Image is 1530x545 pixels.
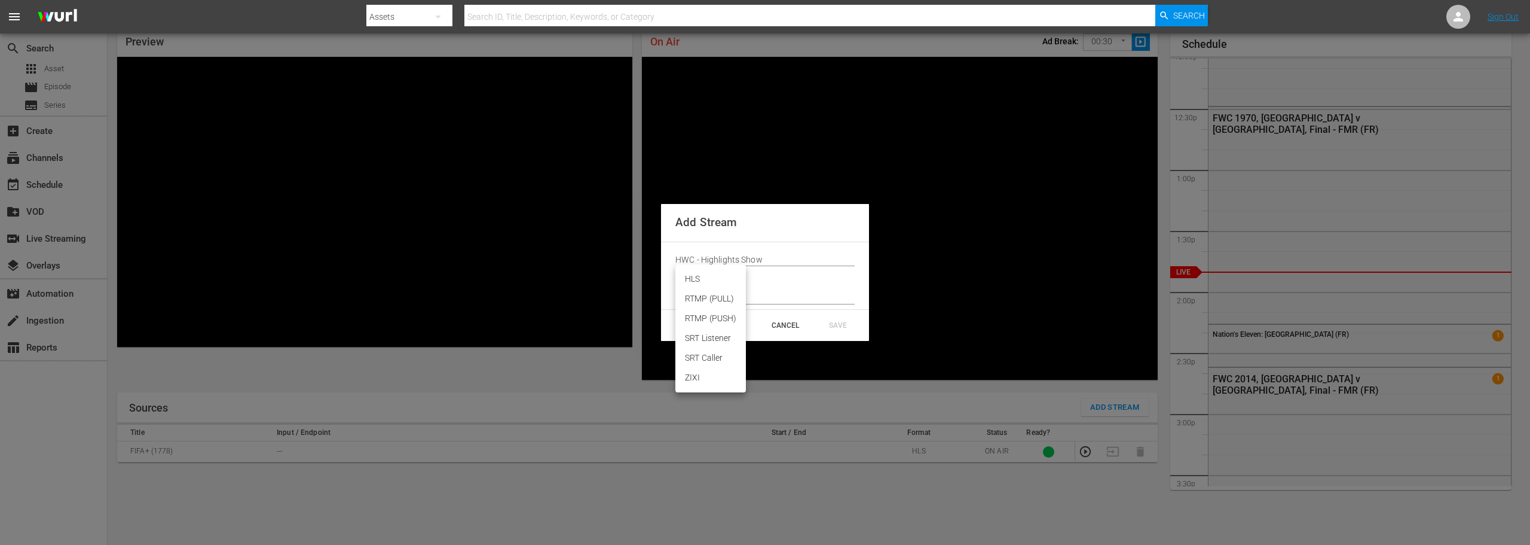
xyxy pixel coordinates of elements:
li: ZIXI [675,368,746,388]
li: SRT Caller [675,348,746,368]
img: ans4CAIJ8jUAAAAAAAAAAAAAAAAAAAAAAAAgQb4GAAAAAAAAAAAAAAAAAAAAAAAAJMjXAAAAAAAAAAAAAAAAAAAAAAAAgAT5G... [29,3,86,31]
li: RTMP (PULL) [675,289,746,309]
li: HLS [675,269,746,289]
span: menu [7,10,22,24]
span: Search [1173,5,1205,26]
a: Sign Out [1488,12,1519,22]
li: SRT Listener [675,328,746,348]
li: RTMP (PUSH) [675,309,746,328]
